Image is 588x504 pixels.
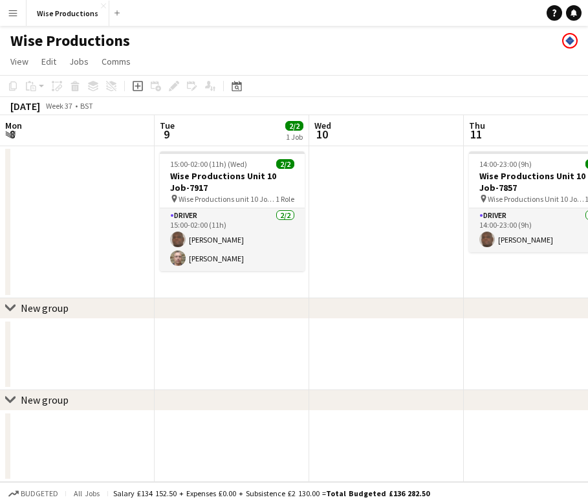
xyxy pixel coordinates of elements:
div: New group [21,301,69,314]
div: BST [80,101,93,111]
button: Wise Productions [27,1,109,26]
span: All jobs [71,488,102,498]
span: 11 [467,127,485,142]
a: View [5,53,34,70]
span: 14:00-23:00 (9h) [479,159,532,169]
h1: Wise Productions [10,31,130,50]
app-user-avatar: Paul Harris [562,33,578,49]
span: 8 [3,127,22,142]
span: Week 37 [43,101,75,111]
span: 2/2 [285,121,303,131]
span: Edit [41,56,56,67]
app-job-card: 15:00-02:00 (11h) (Wed)2/2Wise Productions Unit 10 Job-7917 Wise Productions unit 10 Job-79171 Ro... [160,151,305,271]
span: Budgeted [21,489,58,498]
div: New group [21,393,69,406]
button: Budgeted [6,487,60,501]
span: 15:00-02:00 (11h) (Wed) [170,159,247,169]
span: Total Budgeted £136 282.50 [326,488,430,498]
span: Comms [102,56,131,67]
div: Salary £134 152.50 + Expenses £0.00 + Subsistence £2 130.00 = [113,488,430,498]
div: 1 Job [286,132,303,142]
span: Wise Productions unit 10 Job-7917 [179,194,276,204]
h3: Wise Productions Unit 10 Job-7917 [160,170,305,193]
span: 1 Role [276,194,294,204]
span: Wed [314,120,331,131]
a: Comms [96,53,136,70]
span: 9 [158,127,175,142]
span: View [10,56,28,67]
span: Jobs [69,56,89,67]
app-card-role: Driver2/215:00-02:00 (11h)[PERSON_NAME][PERSON_NAME] [160,208,305,271]
a: Edit [36,53,61,70]
div: [DATE] [10,100,40,113]
span: Thu [469,120,485,131]
span: Tue [160,120,175,131]
span: 2/2 [276,159,294,169]
span: Wise Productions Unit 10 Job-7857 [488,194,585,204]
span: Mon [5,120,22,131]
span: 10 [312,127,331,142]
a: Jobs [64,53,94,70]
